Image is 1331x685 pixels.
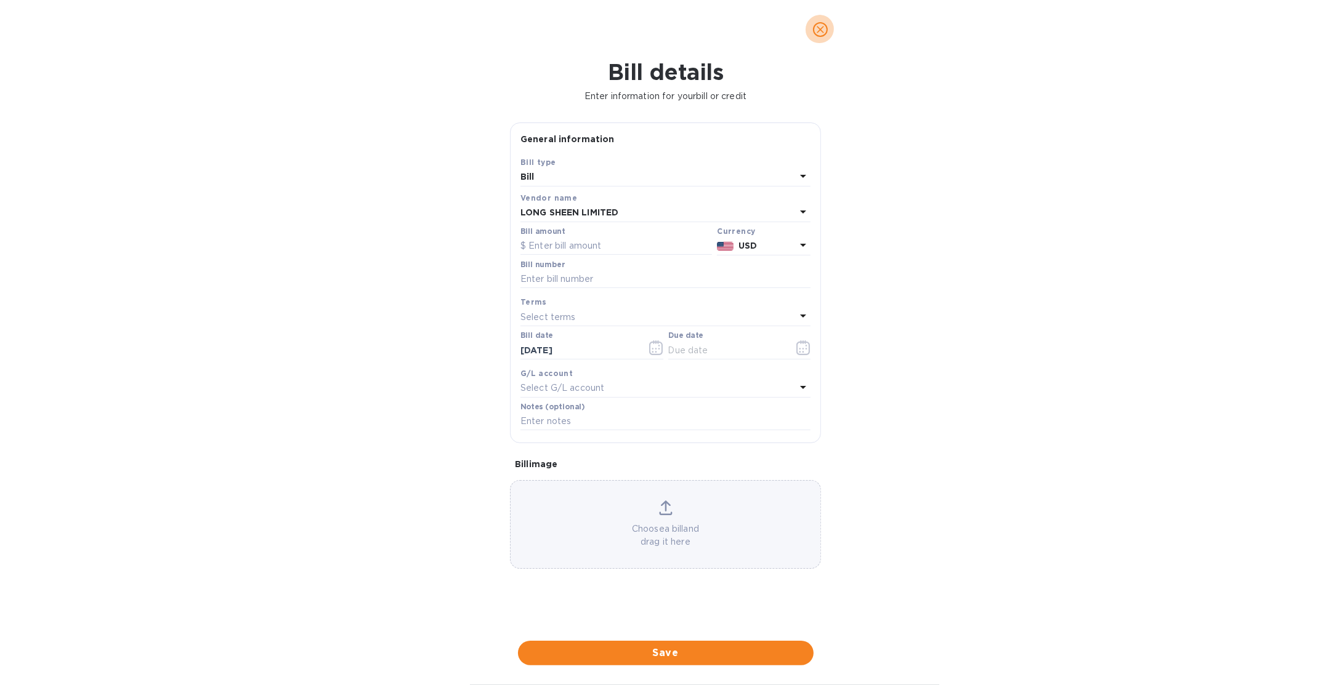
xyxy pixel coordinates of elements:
b: USD [738,241,757,250]
b: G/L account [520,369,573,378]
b: General information [520,134,615,144]
label: Bill amount [520,228,565,235]
input: $ Enter bill amount [520,237,712,255]
b: Currency [717,226,755,236]
p: Select terms [520,311,576,324]
p: Enter information for your bill or credit [10,90,1321,103]
input: Select date [520,341,637,359]
button: Save [518,641,814,665]
p: Bill image [515,458,816,470]
input: Due date [668,341,785,359]
h1: Bill details [10,59,1321,85]
b: Bill [520,172,535,182]
button: close [806,15,835,44]
label: Due date [668,332,703,340]
b: Vendor name [520,193,577,202]
input: Enter bill number [520,270,811,289]
img: USD [717,242,734,250]
span: Save [528,646,804,660]
b: LONG SHEEN LIMITED [520,207,618,217]
b: Terms [520,297,547,306]
label: Notes (optional) [520,403,585,411]
p: Select G/L account [520,382,604,395]
b: Bill type [520,158,556,167]
label: Bill date [520,332,553,340]
p: Choose a bill and drag it here [511,523,820,548]
input: Enter notes [520,412,811,431]
label: Bill number [520,261,565,268]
